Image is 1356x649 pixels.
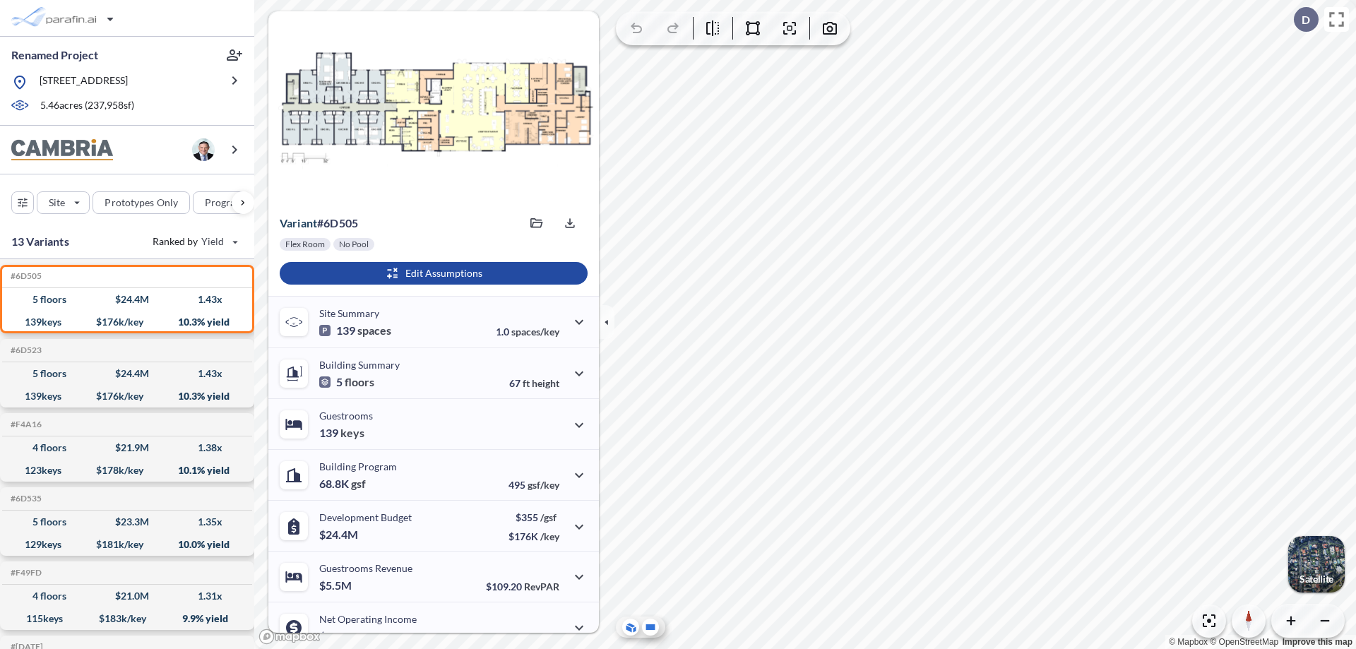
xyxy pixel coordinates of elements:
[40,73,128,91] p: [STREET_ADDRESS]
[8,345,42,355] h5: Click to copy the code
[509,479,559,491] p: 495
[8,568,42,578] h5: Click to copy the code
[524,580,559,593] span: RevPAR
[11,47,98,63] p: Renamed Project
[1283,637,1352,647] a: Improve this map
[528,479,559,491] span: gsf/key
[511,326,559,338] span: spaces/key
[509,511,559,523] p: $355
[523,377,530,389] span: ft
[1288,536,1345,593] img: Switcher Image
[345,375,374,389] span: floors
[8,419,42,429] h5: Click to copy the code
[319,307,379,319] p: Site Summary
[340,426,364,440] span: keys
[1302,13,1310,26] p: D
[201,234,225,249] span: Yield
[319,359,400,371] p: Building Summary
[280,262,588,285] button: Edit Assumptions
[319,578,354,593] p: $5.5M
[105,196,178,210] p: Prototypes Only
[339,239,369,250] p: No Pool
[319,375,374,389] p: 5
[405,266,482,280] p: Edit Assumptions
[622,619,639,636] button: Aerial View
[1299,573,1333,585] p: Satellite
[319,426,364,440] p: 139
[205,196,244,210] p: Program
[40,98,134,114] p: 5.46 acres ( 237,958 sf)
[499,631,559,643] p: 45.0%
[642,619,659,636] button: Site Plan
[319,410,373,422] p: Guestrooms
[509,377,559,389] p: 67
[319,613,417,625] p: Net Operating Income
[496,326,559,338] p: 1.0
[540,530,559,542] span: /key
[509,530,559,542] p: $176K
[8,494,42,504] h5: Click to copy the code
[11,233,69,250] p: 13 Variants
[280,216,317,230] span: Variant
[357,323,391,338] span: spaces
[1288,536,1345,593] button: Switcher ImageSatellite
[37,191,90,214] button: Site
[1169,637,1208,647] a: Mapbox
[319,629,354,643] p: $2.5M
[540,511,557,523] span: /gsf
[280,216,358,230] p: # 6d505
[532,377,559,389] span: height
[49,196,65,210] p: Site
[351,477,366,491] span: gsf
[192,138,215,161] img: user logo
[319,562,412,574] p: Guestrooms Revenue
[93,191,190,214] button: Prototypes Only
[319,528,360,542] p: $24.4M
[193,191,269,214] button: Program
[319,460,397,472] p: Building Program
[528,631,559,643] span: margin
[8,271,42,281] h5: Click to copy the code
[486,580,559,593] p: $109.20
[141,230,247,253] button: Ranked by Yield
[11,139,113,161] img: BrandImage
[319,511,412,523] p: Development Budget
[1210,637,1278,647] a: OpenStreetMap
[285,239,325,250] p: Flex Room
[319,323,391,338] p: 139
[258,629,321,645] a: Mapbox homepage
[319,477,366,491] p: 68.8K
